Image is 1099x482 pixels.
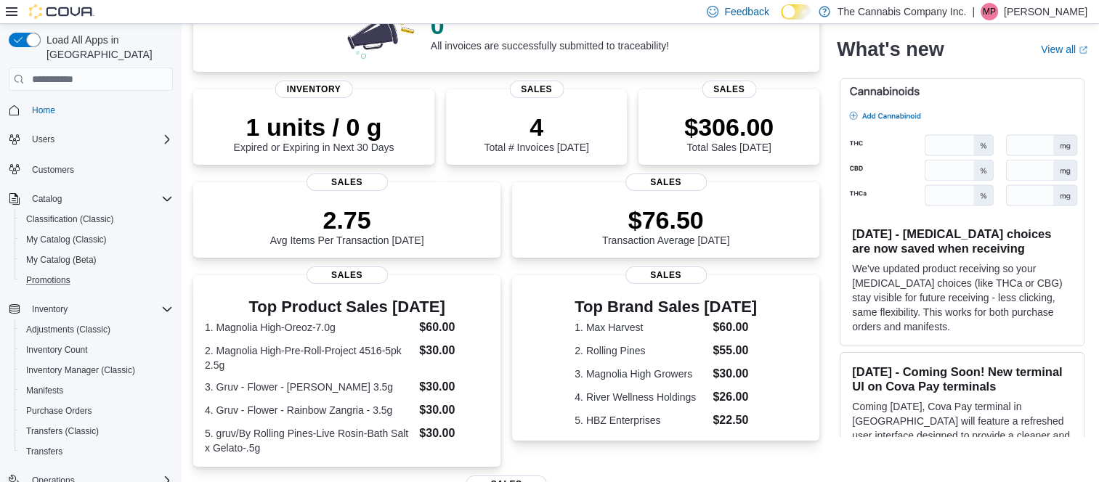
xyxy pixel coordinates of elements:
[3,299,179,319] button: Inventory
[20,361,141,379] a: Inventory Manager (Classic)
[713,342,757,359] dd: $55.00
[419,342,489,359] dd: $30.00
[602,205,730,234] p: $76.50
[275,81,353,98] span: Inventory
[20,443,173,460] span: Transfers
[32,193,62,205] span: Catalog
[270,205,424,234] p: 2.75
[852,399,1072,457] p: Coming [DATE], Cova Pay terminal in [GEOGRAPHIC_DATA] will feature a refreshed user interface des...
[575,367,707,381] dt: 3. Magnolia High Growers
[26,425,99,437] span: Transfers (Classic)
[26,190,173,208] span: Catalog
[484,113,588,153] div: Total # Invoices [DATE]
[26,161,80,179] a: Customers
[724,4,769,19] span: Feedback
[32,303,68,315] span: Inventory
[20,211,120,228] a: Classification (Classic)
[625,266,707,284] span: Sales
[972,3,975,20] p: |
[26,160,173,178] span: Customers
[602,205,730,246] div: Transaction Average [DATE]
[26,101,173,119] span: Home
[419,319,489,336] dd: $60.00
[419,401,489,419] dd: $30.00
[15,421,179,441] button: Transfers (Classic)
[26,213,114,225] span: Classification (Classic)
[20,271,76,289] a: Promotions
[625,173,707,191] span: Sales
[1041,44,1087,55] a: View allExternal link
[20,231,113,248] a: My Catalog (Classic)
[20,321,173,338] span: Adjustments (Classic)
[26,131,60,148] button: Users
[32,134,54,145] span: Users
[684,113,774,142] p: $306.00
[26,324,110,335] span: Adjustments (Classic)
[713,319,757,336] dd: $60.00
[852,364,1072,393] h3: [DATE] - Coming Soon! New terminal UI on Cova Pay terminals
[431,11,669,52] div: All invoices are successfully submitted to traceability!
[852,226,1072,256] h3: [DATE] - [MEDICAL_DATA] choices are now saved when receiving
[3,158,179,179] button: Customers
[20,422,105,440] a: Transfers (Classic)
[26,254,97,266] span: My Catalog (Beta)
[20,321,116,338] a: Adjustments (Classic)
[41,33,173,62] span: Load All Apps in [GEOGRAPHIC_DATA]
[575,343,707,358] dt: 2. Rolling Pines
[852,261,1072,334] p: We've updated product receiving so your [MEDICAL_DATA] choices (like THCa or CBG) stay visible fo...
[419,378,489,396] dd: $30.00
[205,403,413,417] dt: 4. Gruv - Flower - Rainbow Zangria - 3.5g
[26,301,73,318] button: Inventory
[26,274,70,286] span: Promotions
[713,412,757,429] dd: $22.50
[15,319,179,340] button: Adjustments (Classic)
[344,2,419,60] img: 0
[20,251,173,269] span: My Catalog (Beta)
[3,189,179,209] button: Catalog
[20,402,173,420] span: Purchase Orders
[575,390,707,404] dt: 4. River Wellness Holdings
[29,4,94,19] img: Cova
[981,3,998,20] div: Mitch Parker
[713,388,757,406] dd: $26.00
[32,105,55,116] span: Home
[15,380,179,401] button: Manifests
[781,4,811,20] input: Dark Mode
[26,190,68,208] button: Catalog
[205,343,413,372] dt: 2. Magnolia High-Pre-Roll-Project 4516-5pk 2.5g
[575,298,757,316] h3: Top Brand Sales [DATE]
[270,205,424,246] div: Avg Items Per Transaction [DATE]
[26,385,63,396] span: Manifests
[26,364,135,376] span: Inventory Manager (Classic)
[20,341,94,359] a: Inventory Count
[684,113,774,153] div: Total Sales [DATE]
[205,380,413,394] dt: 3. Gruv - Flower - [PERSON_NAME] 3.5g
[26,131,173,148] span: Users
[713,365,757,383] dd: $30.00
[205,298,489,316] h3: Top Product Sales [DATE]
[20,402,98,420] a: Purchase Orders
[419,425,489,442] dd: $30.00
[15,441,179,462] button: Transfers
[26,344,88,356] span: Inventory Count
[20,382,173,399] span: Manifests
[484,113,588,142] p: 4
[26,102,61,119] a: Home
[15,360,179,380] button: Inventory Manager (Classic)
[15,250,179,270] button: My Catalog (Beta)
[205,320,413,335] dt: 1. Magnolia High-Oreoz-7.0g
[15,229,179,250] button: My Catalog (Classic)
[20,251,102,269] a: My Catalog (Beta)
[26,446,62,457] span: Transfers
[26,405,92,417] span: Purchase Orders
[26,301,173,318] span: Inventory
[32,164,74,176] span: Customers
[15,270,179,290] button: Promotions
[3,99,179,120] button: Home
[307,266,388,284] span: Sales
[20,211,173,228] span: Classification (Classic)
[702,81,756,98] span: Sales
[1079,46,1087,54] svg: External link
[20,271,173,289] span: Promotions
